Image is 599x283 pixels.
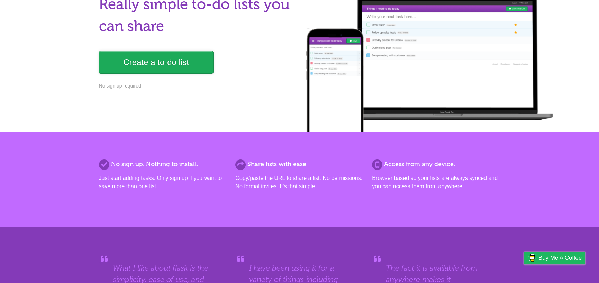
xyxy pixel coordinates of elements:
h2: Access from any device. [372,159,500,169]
a: Create a to-do list [99,51,214,74]
p: Copy/paste the URL to share a list. No permissions. No formal invites. It's that simple. [235,174,363,191]
p: No sign up required [99,82,296,90]
p: Just start adding tasks. Only sign up if you want to save more than one list. [99,174,227,191]
span: Buy me a coffee [538,252,582,264]
h2: Share lists with ease. [235,159,363,169]
h2: No sign up. Nothing to install. [99,159,227,169]
img: Buy me a coffee [527,252,537,264]
a: Buy me a coffee [524,252,585,264]
p: Browser based so your lists are always synced and you can access them from anywhere. [372,174,500,191]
